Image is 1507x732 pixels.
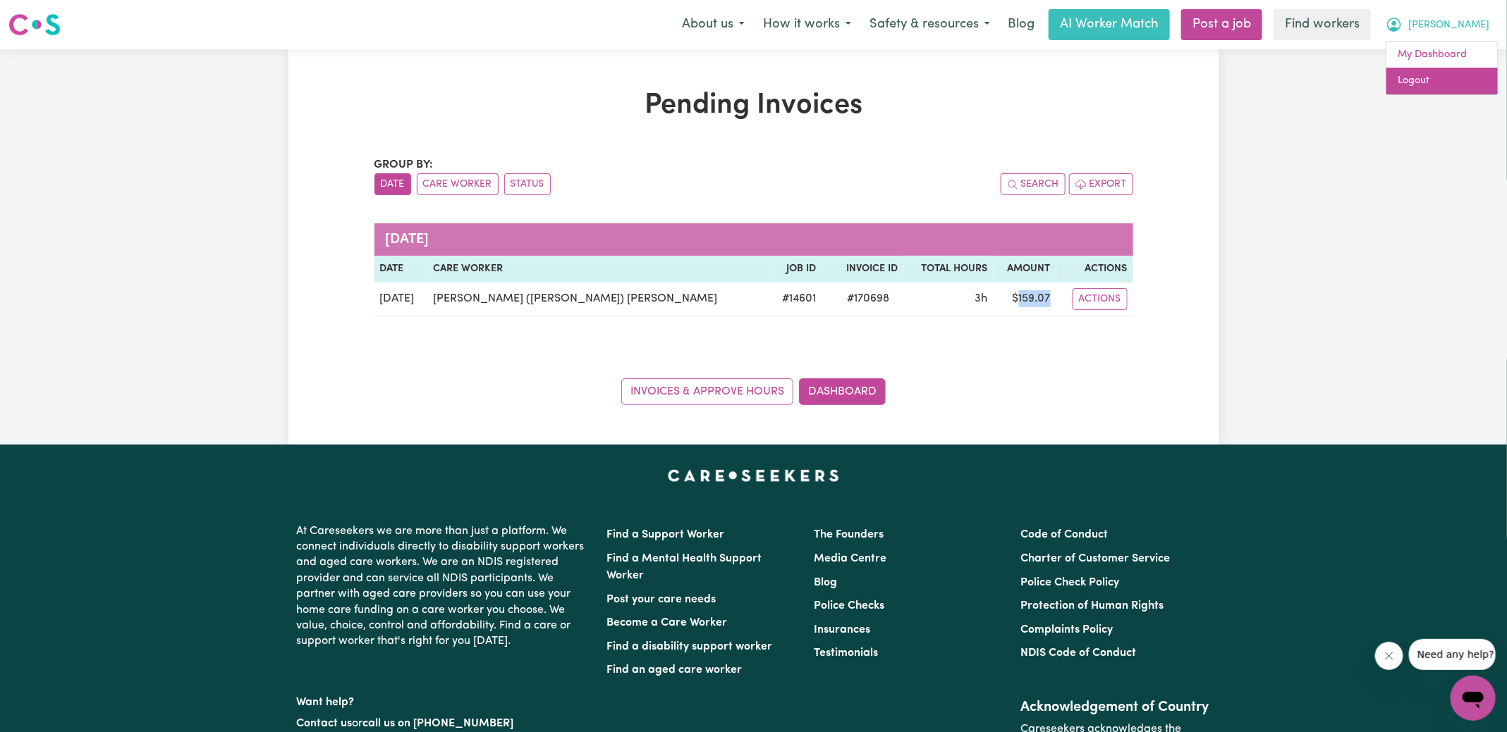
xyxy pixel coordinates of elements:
[8,12,61,37] img: Careseekers logo
[1386,42,1498,68] a: My Dashboard
[668,470,839,481] a: Careseekers home page
[297,689,590,710] p: Want help?
[1020,699,1210,716] h2: Acknowledgement of Country
[1020,529,1108,540] a: Code of Conduct
[822,256,904,283] th: Invoice ID
[607,641,773,652] a: Find a disability support worker
[417,173,499,195] button: sort invoices by care worker
[1181,9,1262,40] a: Post a job
[1408,18,1489,33] span: [PERSON_NAME]
[607,594,716,605] a: Post your care needs
[297,518,590,655] p: At Careseekers we are more than just a platform. We connect individuals directly to disability su...
[860,10,999,39] button: Safety & resources
[754,10,860,39] button: How it works
[1409,639,1496,670] iframe: Message from company
[297,718,353,729] a: Contact us
[673,10,754,39] button: About us
[607,553,762,581] a: Find a Mental Health Support Worker
[814,553,886,564] a: Media Centre
[1020,624,1113,635] a: Complaints Policy
[1020,647,1136,659] a: NDIS Code of Conduct
[374,159,434,170] span: Group by:
[607,617,728,628] a: Become a Care Worker
[799,378,886,405] a: Dashboard
[999,9,1043,40] a: Blog
[8,8,61,41] a: Careseekers logo
[770,256,822,283] th: Job ID
[374,256,427,283] th: Date
[1020,600,1164,612] a: Protection of Human Rights
[994,256,1056,283] th: Amount
[994,283,1056,316] td: $ 159.07
[427,256,770,283] th: Care Worker
[374,283,427,316] td: [DATE]
[1386,41,1499,95] div: My Account
[1386,68,1498,94] a: Logout
[607,529,725,540] a: Find a Support Worker
[504,173,551,195] button: sort invoices by paid status
[975,293,988,304] span: 3 hours
[1375,642,1403,670] iframe: Close message
[374,173,411,195] button: sort invoices by date
[1001,173,1066,195] button: Search
[621,378,793,405] a: Invoices & Approve Hours
[1069,173,1133,195] button: Export
[1020,577,1119,588] a: Police Check Policy
[838,290,898,307] span: # 170698
[363,718,514,729] a: call us on [PHONE_NUMBER]
[1377,10,1499,39] button: My Account
[1049,9,1170,40] a: AI Worker Match
[427,283,770,316] td: [PERSON_NAME] ([PERSON_NAME]) [PERSON_NAME]
[814,647,878,659] a: Testimonials
[1056,256,1133,283] th: Actions
[814,577,837,588] a: Blog
[374,89,1133,123] h1: Pending Invoices
[814,624,870,635] a: Insurances
[1073,288,1128,310] button: Actions
[1020,553,1170,564] a: Charter of Customer Service
[374,223,1133,256] caption: [DATE]
[607,664,743,676] a: Find an aged care worker
[1274,9,1371,40] a: Find workers
[1451,676,1496,721] iframe: Button to launch messaging window
[903,256,993,283] th: Total Hours
[770,283,822,316] td: # 14601
[814,529,884,540] a: The Founders
[814,600,884,612] a: Police Checks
